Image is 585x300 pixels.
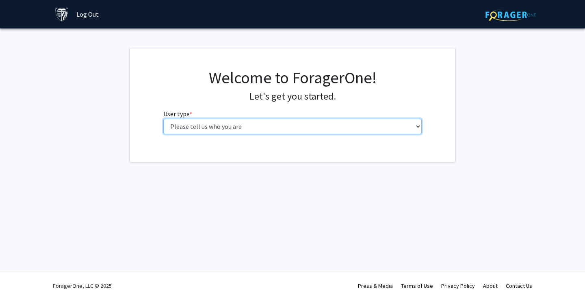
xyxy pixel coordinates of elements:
[401,282,433,289] a: Terms of Use
[163,91,422,102] h4: Let's get you started.
[441,282,475,289] a: Privacy Policy
[163,68,422,87] h1: Welcome to ForagerOne!
[483,282,498,289] a: About
[55,7,69,22] img: Johns Hopkins University Logo
[6,263,35,294] iframe: Chat
[358,282,393,289] a: Press & Media
[163,109,192,119] label: User type
[53,272,112,300] div: ForagerOne, LLC © 2025
[506,282,532,289] a: Contact Us
[485,9,536,21] img: ForagerOne Logo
